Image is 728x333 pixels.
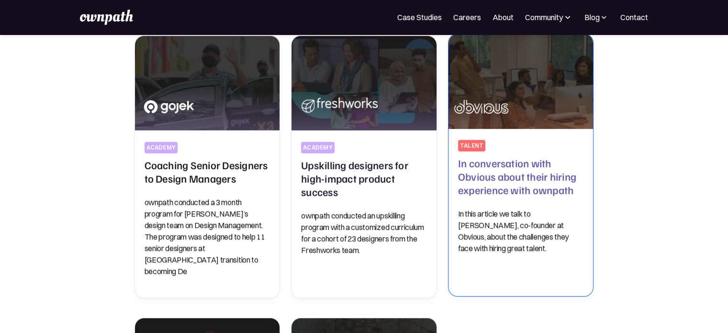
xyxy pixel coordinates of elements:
[146,144,176,151] div: academy
[291,35,437,299] a: Upskilling designers for high-impact product successAcademyUpskilling designers for high-impact p...
[493,11,514,23] a: About
[134,35,280,299] a: Coaching Senior Designers to Design ManagersacademyCoaching Senior Designers to Design Managersow...
[584,11,609,23] div: Blog
[584,11,599,23] div: Blog
[458,208,584,254] p: In this article we talk to [PERSON_NAME], co-founder at Obvious, about the challenges they face w...
[303,144,333,151] div: Academy
[525,11,572,23] div: Community
[145,158,270,185] h2: Coaching Senior Designers to Design Managers
[458,156,584,196] h2: In conversation with Obvious about their hiring experience with ownpath
[301,210,427,256] p: ownpath conducted an upskilling program with a customized curriculum for a cohort of 23 designers...
[445,32,597,131] img: In conversation with Obvious about their hiring experience with ownpath
[301,158,427,198] h2: Upskilling designers for high-impact product success
[453,11,481,23] a: Careers
[620,11,648,23] a: Contact
[291,36,437,130] img: Upskilling designers for high-impact product success
[145,196,270,277] p: ownpath conducted a 3 month program for [PERSON_NAME]’s design team on Design Management. The pro...
[397,11,442,23] a: Case Studies
[448,34,594,297] a: In conversation with Obvious about their hiring experience with ownpathtalentIn conversation with...
[525,11,563,23] div: Community
[135,36,280,130] img: Coaching Senior Designers to Design Managers
[460,142,483,149] div: talent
